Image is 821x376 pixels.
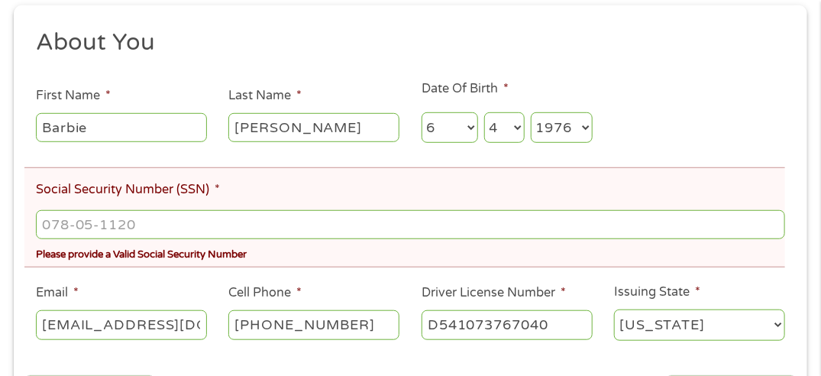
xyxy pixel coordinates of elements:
label: Cell Phone [228,285,302,301]
input: 078-05-1120 [36,210,785,239]
label: First Name [36,88,111,104]
h2: About You [36,28,774,58]
label: Email [36,285,79,301]
label: Issuing State [614,284,700,300]
input: (541) 754-3010 [228,310,399,339]
div: Please provide a Valid Social Security Number [36,242,785,263]
input: Smith [228,113,399,142]
label: Last Name [228,88,302,104]
label: Date Of Birth [422,81,509,97]
input: john@gmail.com [36,310,207,339]
input: John [36,113,207,142]
label: Driver License Number [422,285,566,301]
label: Social Security Number (SSN) [36,182,220,198]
